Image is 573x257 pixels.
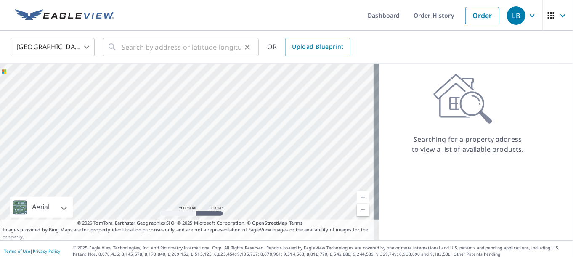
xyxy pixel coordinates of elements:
a: Terms of Use [4,248,30,254]
div: [GEOGRAPHIC_DATA] [11,35,95,59]
input: Search by address or latitude-longitude [122,35,241,59]
div: LB [507,6,525,25]
a: Terms [289,220,303,226]
a: Upload Blueprint [285,38,350,56]
span: Upload Blueprint [292,42,343,52]
p: Searching for a property address to view a list of available products. [411,134,524,154]
a: OpenStreetMap [252,220,287,226]
span: © 2025 TomTom, Earthstar Geographics SIO, © 2025 Microsoft Corporation, © [77,220,303,227]
p: | [4,249,60,254]
div: OR [267,38,350,56]
a: Privacy Policy [33,248,60,254]
div: Aerial [29,197,52,218]
a: Current Level 5, Zoom In [357,191,369,204]
a: Order [465,7,499,24]
img: EV Logo [15,9,114,22]
div: Aerial [10,197,73,218]
a: Current Level 5, Zoom Out [357,204,369,216]
button: Clear [241,41,253,53]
